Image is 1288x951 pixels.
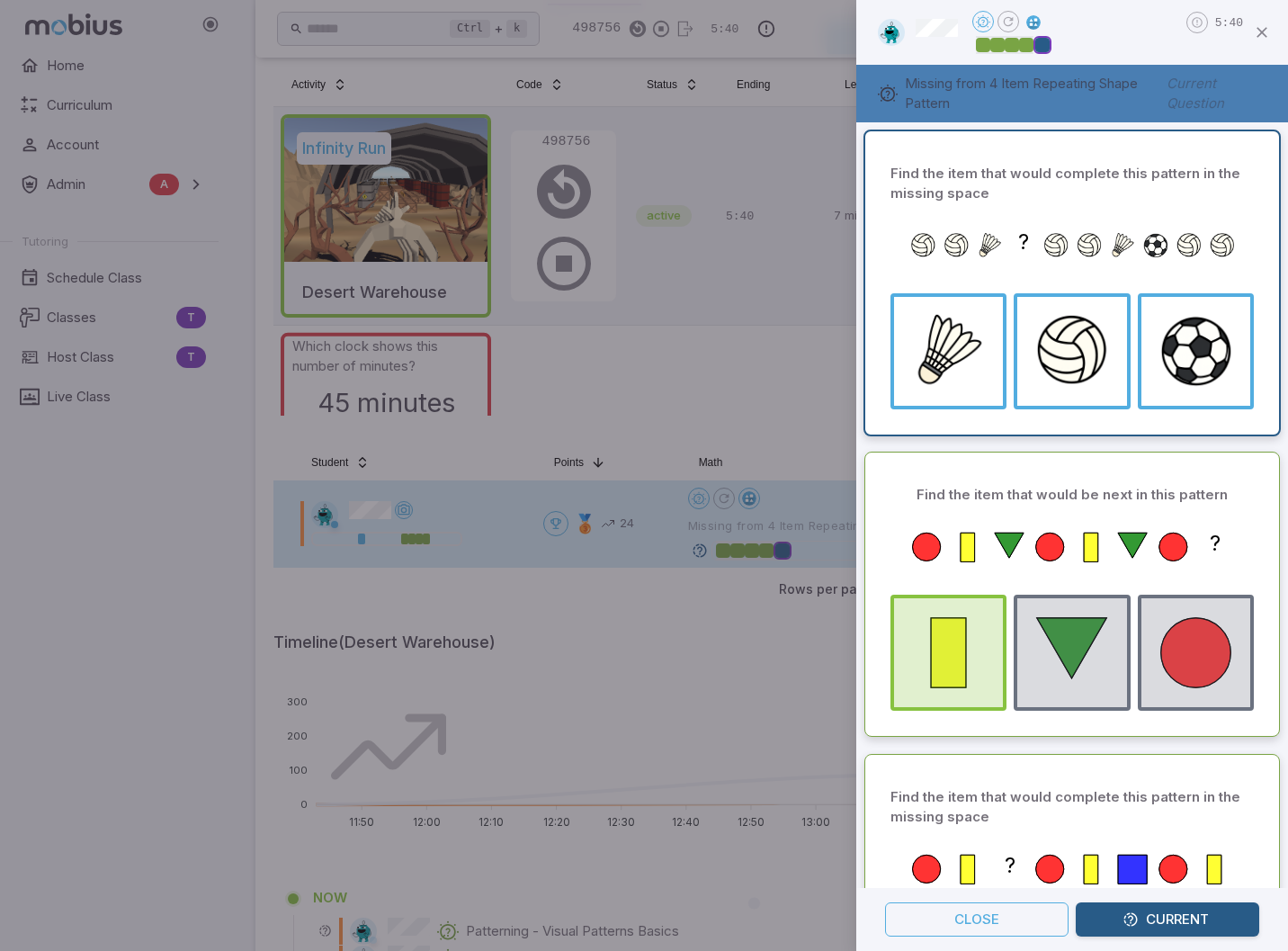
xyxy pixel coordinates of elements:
[1076,902,1259,937] button: Current
[890,164,1254,203] p: Find the item that would complete this pattern in the missing space
[1186,12,1208,33] button: Report an Issue
[890,787,1253,827] p: Find the item that would complete this pattern in the missing space
[1210,530,1221,556] text: ?
[1018,229,1029,255] text: ?
[997,11,1019,34] span: Reset Questions
[1026,15,1041,30] div: Visual Patterning
[917,485,1228,505] p: Find the item that would be next in this pattern
[1215,14,1243,32] p: Time Remaining
[885,902,1069,937] button: Close
[972,11,994,34] span: Change Math Type
[878,19,905,46] img: octagon.svg
[972,11,994,32] button: Unit Levelling
[905,74,1159,113] p: Missing from 4 Item Repeating Shape Pattern
[1167,72,1266,115] p: Current Question
[1004,852,1015,878] text: ?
